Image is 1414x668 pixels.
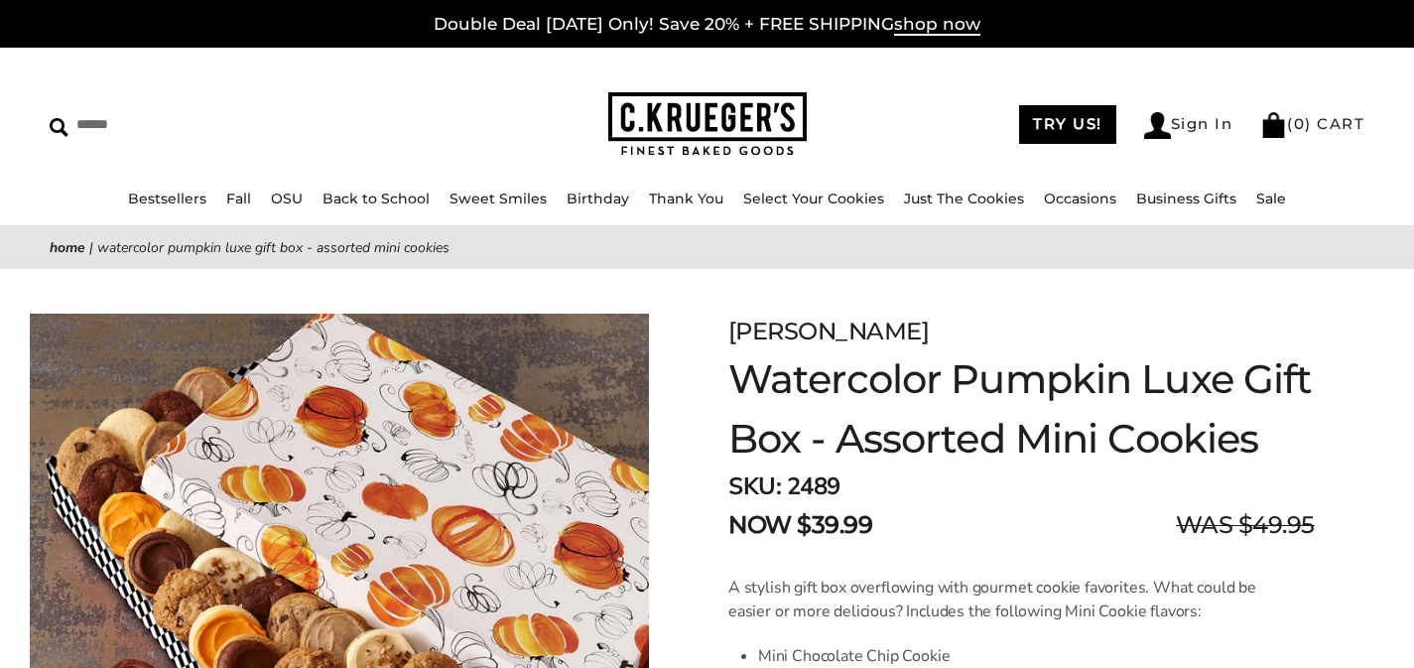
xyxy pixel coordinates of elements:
a: Sale [1256,190,1286,207]
a: Double Deal [DATE] Only! Save 20% + FREE SHIPPINGshop now [434,14,980,36]
span: NOW $39.99 [728,507,872,543]
span: 2489 [787,470,840,502]
a: Select Your Cookies [743,190,884,207]
img: Account [1144,112,1171,139]
img: Bag [1260,112,1287,138]
p: A stylish gift box overflowing with gourmet cookie favorites. What could be easier or more delici... [728,576,1271,623]
a: Just The Cookies [904,190,1024,207]
span: | [89,238,93,257]
a: OSU [271,190,303,207]
span: 0 [1294,114,1306,133]
a: Birthday [567,190,629,207]
a: (0) CART [1260,114,1364,133]
span: WAS $49.95 [1176,507,1315,543]
h1: Watercolor Pumpkin Luxe Gift Box - Assorted Mini Cookies [728,349,1315,468]
span: Watercolor Pumpkin Luxe Gift Box - Assorted Mini Cookies [97,238,450,257]
div: [PERSON_NAME] [728,314,1315,349]
strong: SKU: [728,470,781,502]
nav: breadcrumbs [50,236,1364,259]
img: Search [50,118,68,137]
a: Back to School [322,190,430,207]
a: Occasions [1044,190,1116,207]
a: Thank You [649,190,723,207]
a: Home [50,238,85,257]
a: Sign In [1144,112,1233,139]
span: shop now [894,14,980,36]
img: C.KRUEGER'S [608,92,807,157]
input: Search [50,109,358,140]
a: Fall [226,190,251,207]
a: TRY US! [1019,105,1116,144]
a: Bestsellers [128,190,206,207]
a: Business Gifts [1136,190,1236,207]
a: Sweet Smiles [450,190,547,207]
